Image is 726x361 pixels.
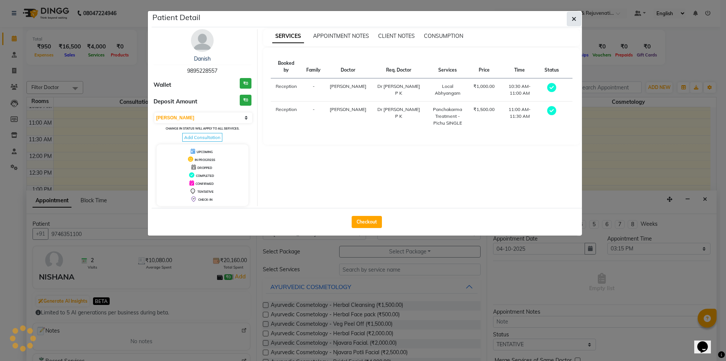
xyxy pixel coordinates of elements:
div: ₹1,500.00 [473,106,495,113]
a: Danish [194,55,211,62]
h5: Patient Detail [152,12,200,23]
td: - [302,78,325,102]
span: SERVICES [272,30,304,43]
th: Status [540,55,563,78]
h3: ₹0 [240,95,251,106]
th: Price [469,55,499,78]
span: IN PROGRESS [195,158,215,162]
td: Reception [271,78,302,102]
span: CHECK-IN [198,198,213,202]
td: 10:30 AM-11:00 AM [499,78,540,102]
span: Dr [PERSON_NAME] P K [377,106,420,119]
span: Wallet [154,81,171,89]
span: CONSUMPTION [424,33,463,39]
div: Panchakarma Treatment - Pichu SINGLE [431,106,464,127]
small: Change in status will apply to all services. [166,127,239,130]
td: Reception [271,102,302,131]
span: CONFIRMED [195,182,214,186]
span: APPOINTMENT NOTES [313,33,369,39]
th: Req. Doctor [371,55,426,78]
button: Checkout [352,216,382,228]
span: Deposit Amount [154,97,197,106]
td: - [302,102,325,131]
span: [PERSON_NAME] [330,83,366,89]
span: DROPPED [197,166,212,170]
span: CLIENT NOTES [378,33,415,39]
th: Booked by [271,55,302,78]
span: UPCOMING [197,150,213,154]
th: Time [499,55,540,78]
img: avatar [191,29,214,52]
div: ₹1,000.00 [473,83,495,90]
span: Dr [PERSON_NAME] P K [377,83,420,96]
div: Local Abhyangam [431,83,464,97]
th: Services [426,55,469,78]
span: COMPLETED [196,174,214,178]
h3: ₹0 [240,78,251,89]
span: Add Consultation [182,133,222,142]
th: Doctor [325,55,371,78]
span: 9895228557 [187,67,217,74]
span: TENTATIVE [197,190,214,194]
span: [PERSON_NAME] [330,106,366,112]
iframe: chat widget [694,331,718,353]
td: 11:00 AM-11:30 AM [499,102,540,131]
th: Family [302,55,325,78]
